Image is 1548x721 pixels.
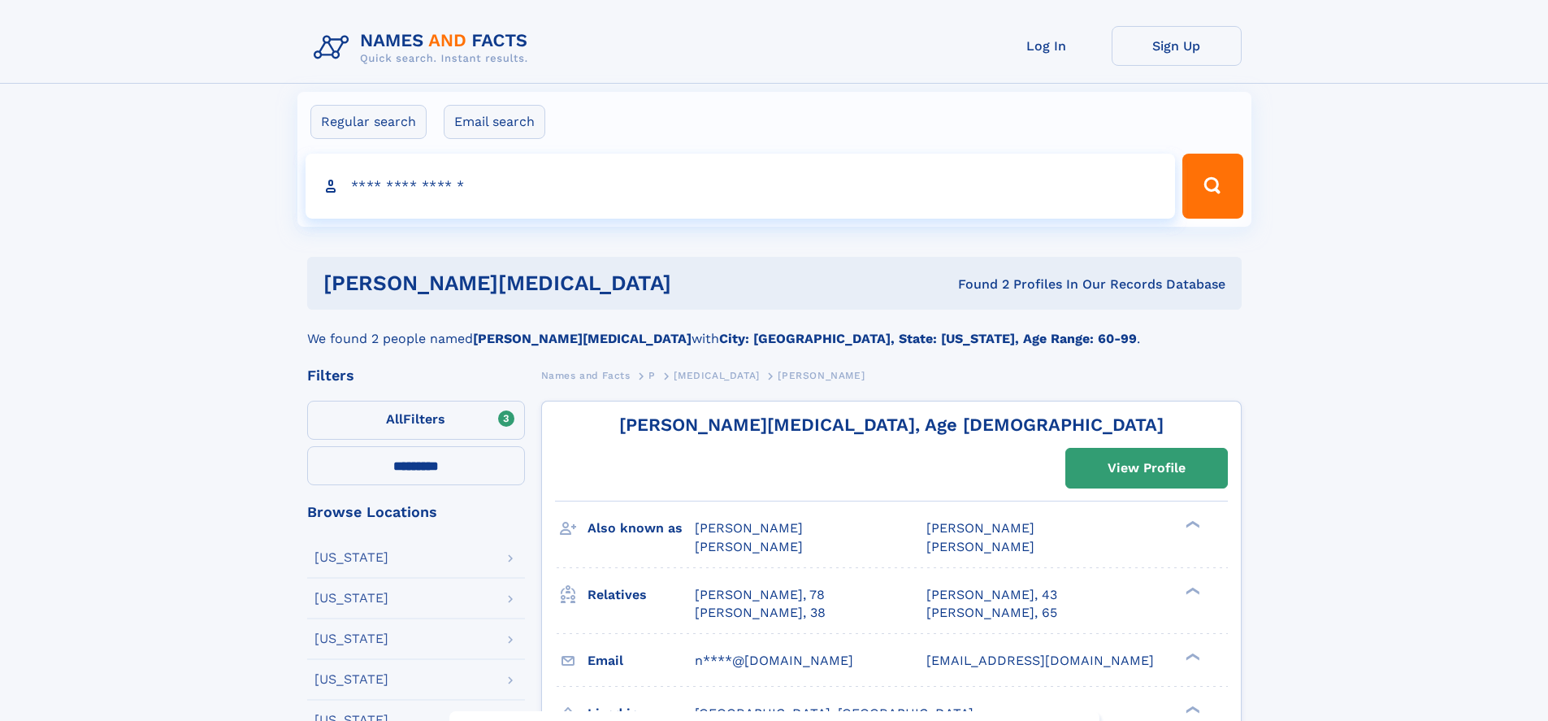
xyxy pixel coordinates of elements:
a: [PERSON_NAME], 78 [695,586,825,604]
a: Names and Facts [541,365,631,385]
label: Regular search [310,105,427,139]
a: Log In [982,26,1112,66]
div: Found 2 Profiles In Our Records Database [814,276,1225,293]
div: We found 2 people named with . [307,310,1242,349]
div: View Profile [1108,450,1186,487]
div: [US_STATE] [314,551,388,564]
div: ❯ [1182,704,1201,714]
span: [GEOGRAPHIC_DATA], [GEOGRAPHIC_DATA] [695,706,973,721]
div: Filters [307,368,525,383]
span: P [648,370,656,381]
span: [EMAIL_ADDRESS][DOMAIN_NAME] [926,653,1154,668]
div: ❯ [1182,519,1201,530]
div: [US_STATE] [314,632,388,645]
span: [MEDICAL_DATA] [674,370,759,381]
b: [PERSON_NAME][MEDICAL_DATA] [473,331,692,346]
span: [PERSON_NAME] [926,520,1034,536]
button: Search Button [1182,154,1242,219]
div: [US_STATE] [314,592,388,605]
div: ❯ [1182,651,1201,662]
a: [PERSON_NAME], 65 [926,604,1057,622]
span: [PERSON_NAME] [695,539,803,554]
div: Browse Locations [307,505,525,519]
a: View Profile [1066,449,1227,488]
label: Filters [307,401,525,440]
span: [PERSON_NAME] [926,539,1034,554]
div: [US_STATE] [314,673,388,686]
img: Logo Names and Facts [307,26,541,70]
span: All [386,411,403,427]
a: [PERSON_NAME][MEDICAL_DATA], Age [DEMOGRAPHIC_DATA] [619,415,1164,435]
h1: [PERSON_NAME][MEDICAL_DATA] [323,273,815,293]
span: [PERSON_NAME] [695,520,803,536]
span: [PERSON_NAME] [778,370,865,381]
input: search input [306,154,1176,219]
h3: Also known as [588,515,695,542]
a: [PERSON_NAME], 38 [695,604,826,622]
label: Email search [444,105,545,139]
div: ❯ [1182,585,1201,596]
a: Sign Up [1112,26,1242,66]
b: City: [GEOGRAPHIC_DATA], State: [US_STATE], Age Range: 60-99 [719,331,1137,346]
a: [MEDICAL_DATA] [674,365,759,385]
h3: Email [588,647,695,675]
h3: Relatives [588,581,695,609]
a: [PERSON_NAME], 43 [926,586,1057,604]
a: P [648,365,656,385]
